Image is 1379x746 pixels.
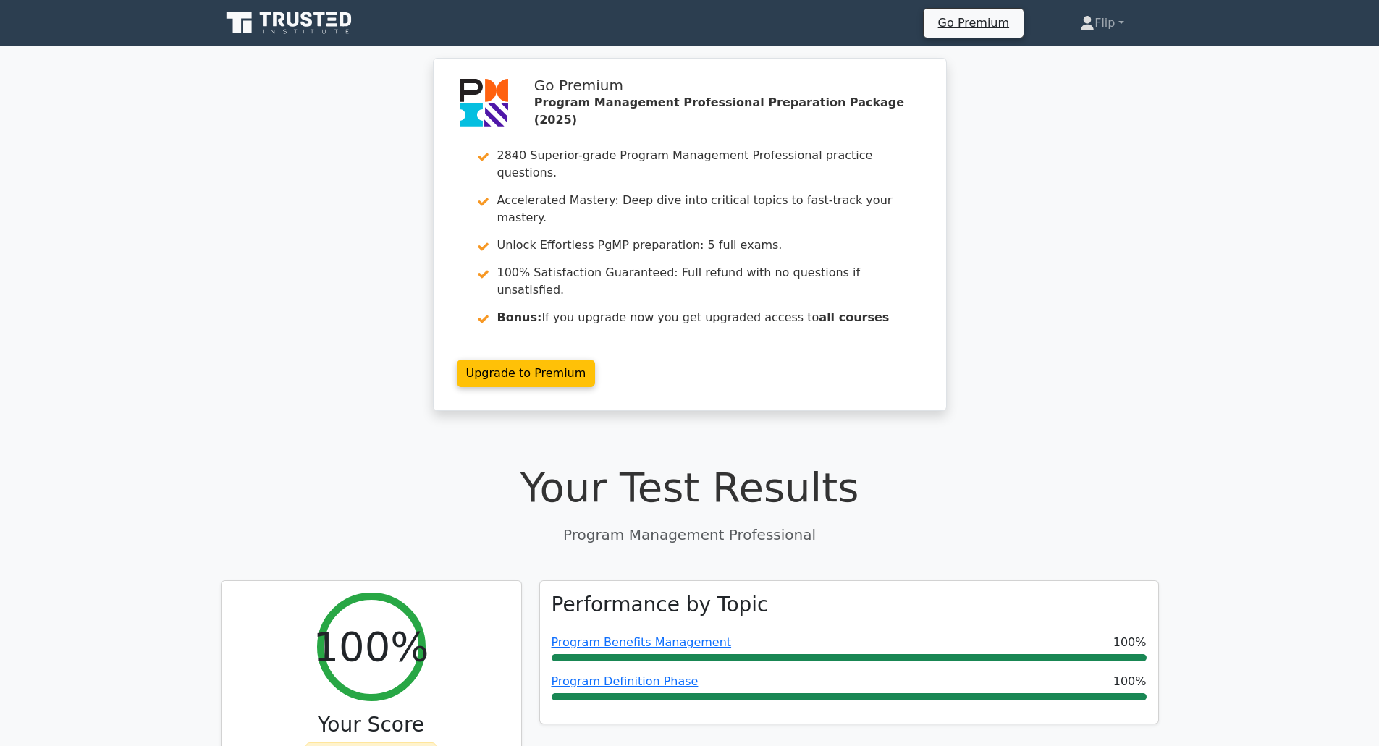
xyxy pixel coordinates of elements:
a: Flip [1045,9,1158,38]
h1: Your Test Results [221,463,1159,512]
p: Program Management Professional [221,524,1159,546]
span: 100% [1113,673,1147,690]
a: Upgrade to Premium [457,360,596,387]
a: Go Premium [929,13,1018,33]
h3: Performance by Topic [552,593,769,617]
span: 100% [1113,634,1147,651]
a: Program Definition Phase [552,674,699,688]
h2: 100% [313,622,429,671]
a: Program Benefits Management [552,635,732,649]
h3: Your Score [233,713,510,737]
